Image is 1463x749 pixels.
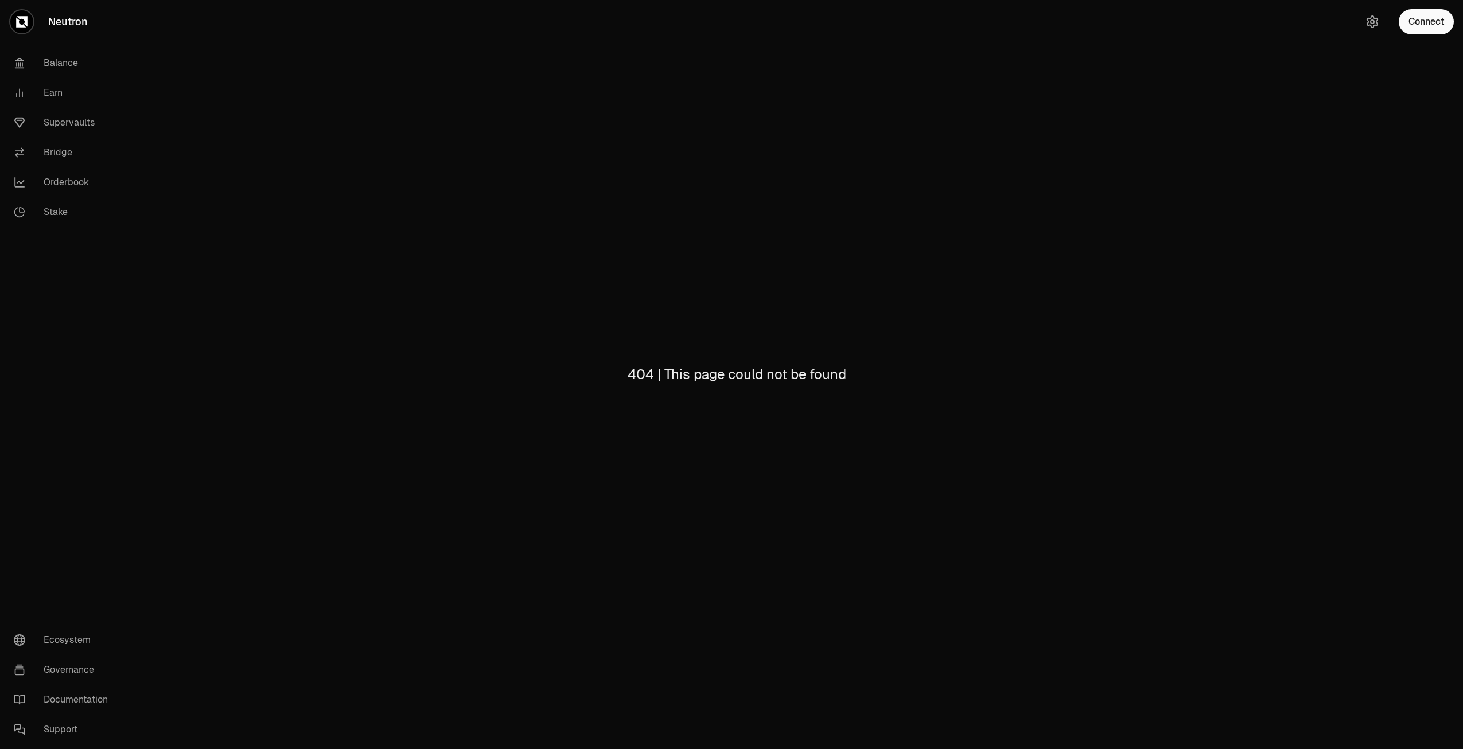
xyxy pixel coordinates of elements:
[5,197,124,227] a: Stake
[5,715,124,744] a: Support
[1399,9,1454,34] button: Connect
[5,78,124,108] a: Earn
[5,108,124,138] a: Supervaults
[5,655,124,685] a: Governance
[5,138,124,167] a: Bridge
[628,365,846,384] h1: 404 | This page could not be found
[5,685,124,715] a: Documentation
[5,167,124,197] a: Orderbook
[5,48,124,78] a: Balance
[5,625,124,655] a: Ecosystem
